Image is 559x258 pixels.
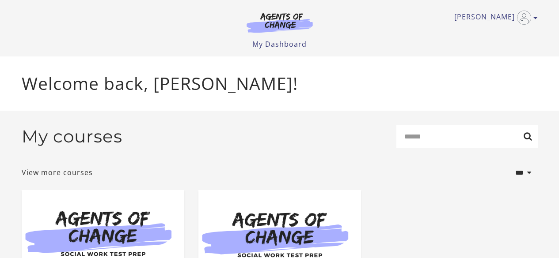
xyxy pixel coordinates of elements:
a: View more courses [22,167,93,178]
a: My Dashboard [252,39,307,49]
a: Toggle menu [454,11,533,25]
h2: My courses [22,126,122,147]
p: Welcome back, [PERSON_NAME]! [22,71,538,97]
img: Agents of Change Logo [237,12,322,33]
